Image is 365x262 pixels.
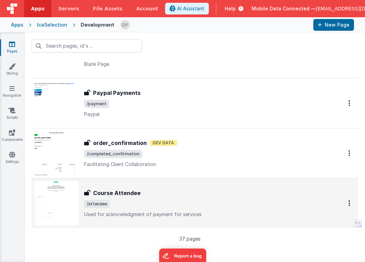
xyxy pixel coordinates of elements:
[32,39,142,52] input: Search pages, id's ...
[344,96,355,110] button: Options
[84,161,326,168] p: Facilitating Client Collaboration
[84,211,326,218] p: Used for acknowledgment of payment for services
[150,140,177,146] span: Dev Data
[93,189,141,197] h3: Course Attendee
[37,21,67,28] div: IcaSelection
[58,5,79,12] span: Servers
[177,5,204,12] span: AI Assistant
[84,100,109,108] span: /payment
[313,19,354,31] button: New Page
[225,5,236,12] span: Help
[84,61,326,68] p: Blank Page
[84,200,110,208] span: /attendee
[81,21,114,28] div: Development
[93,139,147,147] h3: order_confirmation
[84,150,142,158] span: /completed_confirmation
[93,5,123,12] span: File Assets
[252,5,316,12] span: Mobile Data Connected —
[165,3,209,14] button: AI Assistant
[11,21,23,28] div: Apps
[120,20,130,30] img: d6e3be1ce36d7fc35c552da2480304ca
[31,5,44,12] span: Apps
[344,196,355,210] button: Options
[93,89,141,97] h3: Paypal Payments
[344,146,355,160] button: Options
[32,235,348,242] p: 37 pages
[84,111,326,118] p: Paypal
